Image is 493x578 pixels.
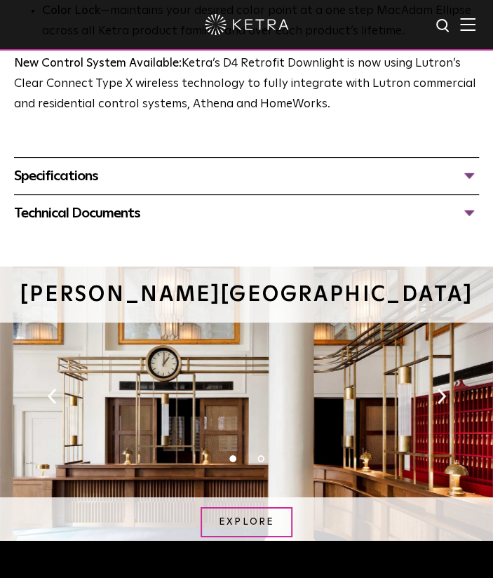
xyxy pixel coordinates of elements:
div: Technical Documents [14,202,479,224]
img: ketra-logo-2019-white [205,14,289,35]
button: 2 [257,455,264,462]
button: 1 [229,455,236,462]
div: Specifications [14,165,479,187]
img: Hamburger%20Nav.svg [460,18,475,31]
a: EXPLORE [201,507,292,537]
strong: New Control System Available: [14,58,182,69]
button: Previous [45,387,59,405]
img: search icon [435,18,452,35]
button: Next [434,387,448,405]
p: Ketra’s D4 Retrofit Downlight is now using Lutron’s Clear Connect Type X wireless technology to f... [14,54,479,115]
